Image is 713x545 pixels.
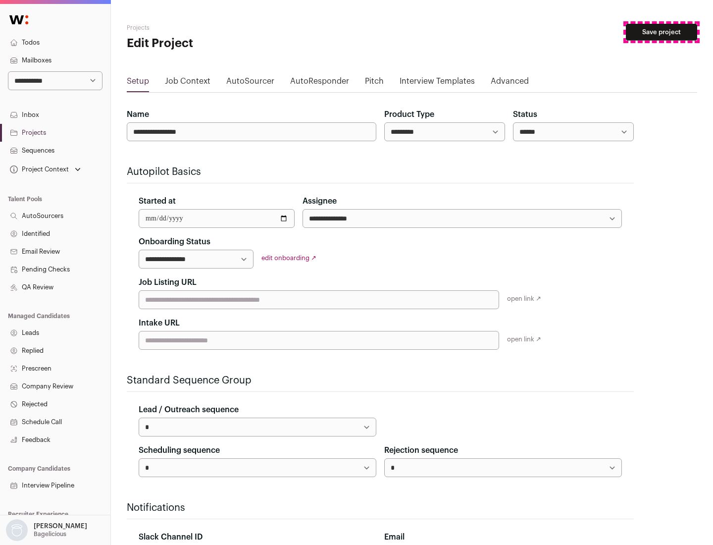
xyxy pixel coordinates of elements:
[4,10,34,30] img: Wellfound
[513,109,537,120] label: Status
[139,317,180,329] label: Intake URL
[127,36,317,52] h1: Edit Project
[4,519,89,541] button: Open dropdown
[34,530,66,538] p: Bagelicious
[34,522,87,530] p: [PERSON_NAME]
[165,75,210,91] a: Job Context
[127,75,149,91] a: Setup
[261,255,316,261] a: edit onboarding ↗
[365,75,384,91] a: Pitch
[139,276,197,288] label: Job Listing URL
[384,109,434,120] label: Product Type
[226,75,274,91] a: AutoSourcer
[384,531,622,543] div: Email
[8,165,69,173] div: Project Context
[127,374,634,387] h2: Standard Sequence Group
[139,195,176,207] label: Started at
[127,24,317,32] h2: Projects
[127,109,149,120] label: Name
[127,165,634,179] h2: Autopilot Basics
[290,75,349,91] a: AutoResponder
[400,75,475,91] a: Interview Templates
[139,404,239,416] label: Lead / Outreach sequence
[139,444,220,456] label: Scheduling sequence
[8,163,83,176] button: Open dropdown
[384,444,458,456] label: Rejection sequence
[139,236,210,248] label: Onboarding Status
[127,501,634,515] h2: Notifications
[6,519,28,541] img: nopic.png
[139,531,203,543] label: Slack Channel ID
[491,75,529,91] a: Advanced
[303,195,337,207] label: Assignee
[626,24,697,41] button: Save project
